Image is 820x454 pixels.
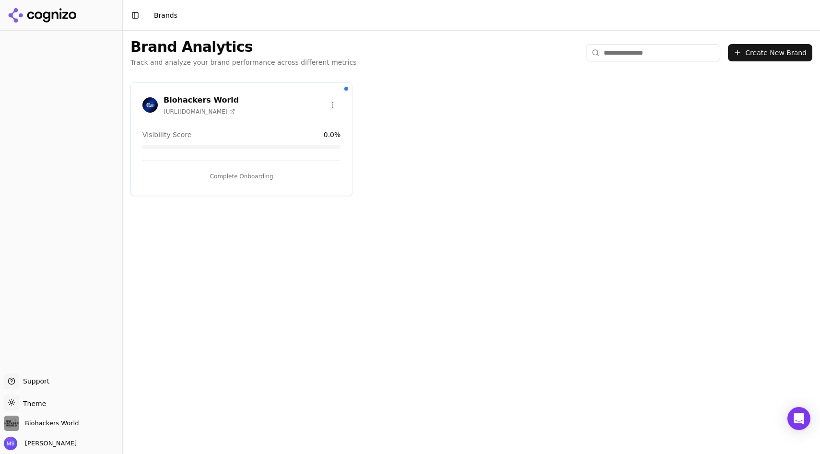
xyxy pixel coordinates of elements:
button: Open organization switcher [4,416,79,431]
button: Create New Brand [728,44,812,61]
img: Biohackers World [4,416,19,431]
span: Brands [154,12,177,19]
span: Theme [19,400,46,407]
h1: Brand Analytics [130,38,357,56]
span: Biohackers World [25,419,79,428]
button: Open user button [4,437,77,450]
button: Complete Onboarding [142,169,340,184]
span: [URL][DOMAIN_NAME] [164,108,235,116]
img: Mick Safron [4,437,17,450]
div: Open Intercom Messenger [787,407,810,430]
p: Track and analyze your brand performance across different metrics [130,58,357,67]
img: Biohackers World [142,97,158,113]
h3: Biohackers World [164,94,239,106]
nav: breadcrumb [154,11,177,20]
span: [PERSON_NAME] [21,439,77,448]
span: Visibility Score [142,130,191,140]
span: Support [19,376,49,386]
span: 0.0 % [324,130,341,140]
